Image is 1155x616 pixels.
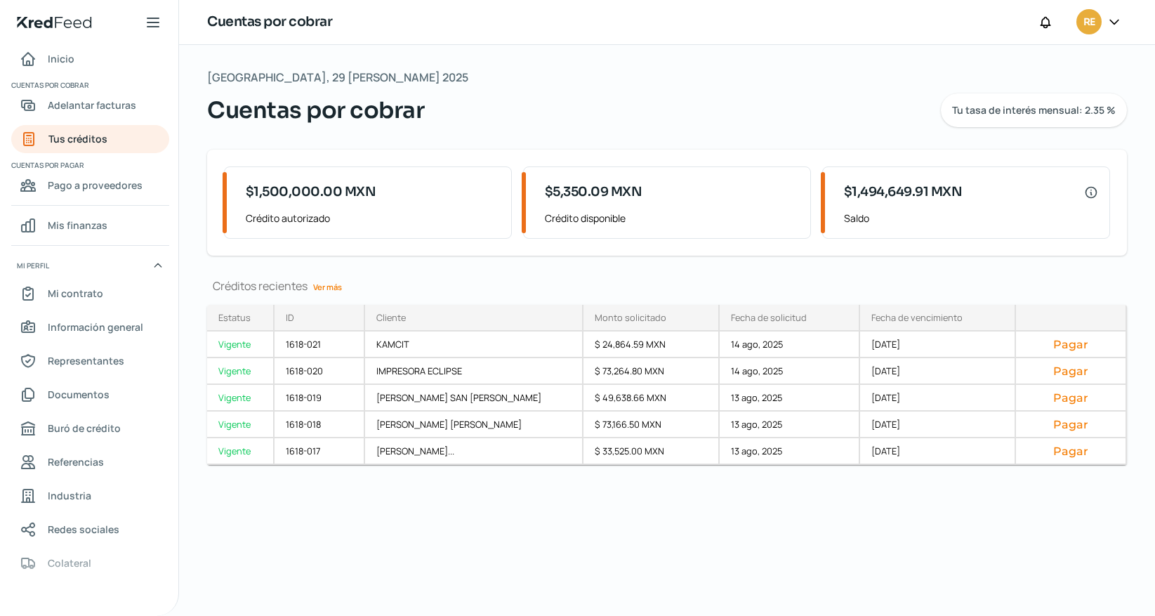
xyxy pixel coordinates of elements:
span: Adelantar facturas [48,96,136,114]
div: 1618-020 [275,358,365,385]
span: Crédito disponible [545,209,799,227]
span: Saldo [844,209,1098,227]
div: 14 ago, 2025 [720,358,860,385]
span: $1,494,649.91 MXN [844,183,963,202]
a: Buró de crédito [11,414,169,443]
div: 1618-017 [275,438,365,465]
div: IMPRESORA ECLIPSE [365,358,583,385]
span: $5,350.09 MXN [545,183,642,202]
div: [DATE] [860,412,1016,438]
div: [DATE] [860,385,1016,412]
a: Vigente [207,412,275,438]
span: Información general [48,318,143,336]
span: Cuentas por cobrar [11,79,167,91]
div: [PERSON_NAME]... [365,438,583,465]
span: Cuentas por pagar [11,159,167,171]
span: Mi perfil [17,259,49,272]
span: Mi contrato [48,284,103,302]
div: $ 33,525.00 MXN [583,438,720,465]
div: $ 24,864.59 MXN [583,332,720,358]
span: Crédito autorizado [246,209,500,227]
a: Vigente [207,438,275,465]
a: Representantes [11,347,169,375]
a: Vigente [207,358,275,385]
span: $1,500,000.00 MXN [246,183,376,202]
h1: Cuentas por cobrar [207,12,332,32]
a: Pago a proveedores [11,171,169,199]
div: 14 ago, 2025 [720,332,860,358]
div: 1618-018 [275,412,365,438]
div: $ 73,264.80 MXN [583,358,720,385]
div: 13 ago, 2025 [720,412,860,438]
button: Pagar [1027,391,1114,405]
div: [DATE] [860,358,1016,385]
button: Pagar [1027,337,1114,351]
span: Inicio [48,50,74,67]
div: 13 ago, 2025 [720,385,860,412]
div: 1618-019 [275,385,365,412]
span: Industria [48,487,91,504]
span: [GEOGRAPHIC_DATA], 29 [PERSON_NAME] 2025 [207,67,468,88]
button: Pagar [1027,364,1114,378]
span: Pago a proveedores [48,176,143,194]
span: Colateral [48,554,91,572]
span: Redes sociales [48,520,119,538]
a: Documentos [11,381,169,409]
a: Mi contrato [11,280,169,308]
span: Referencias [48,453,104,471]
button: Pagar [1027,417,1114,431]
a: Adelantar facturas [11,91,169,119]
div: Fecha de vencimiento [871,311,963,324]
span: Tu tasa de interés mensual: 2.35 % [952,105,1116,115]
a: Redes sociales [11,516,169,544]
div: [PERSON_NAME] [PERSON_NAME] [365,412,583,438]
span: Tus créditos [48,130,107,148]
span: Mis finanzas [48,216,107,234]
a: Mis finanzas [11,211,169,240]
a: Tus créditos [11,125,169,153]
div: $ 73,166.50 MXN [583,412,720,438]
div: ID [286,311,294,324]
a: Industria [11,482,169,510]
span: Representantes [48,352,124,369]
div: [DATE] [860,438,1016,465]
div: 13 ago, 2025 [720,438,860,465]
a: Referencias [11,448,169,476]
span: Cuentas por cobrar [207,93,424,127]
span: Documentos [48,386,110,403]
div: KAMCIT [365,332,583,358]
div: Cliente [376,311,406,324]
span: RE [1083,14,1095,31]
a: Ver más [308,276,348,298]
a: Inicio [11,45,169,73]
span: Buró de crédito [48,419,121,437]
a: Vigente [207,332,275,358]
div: 1618-021 [275,332,365,358]
div: Estatus [218,311,251,324]
div: [DATE] [860,332,1016,358]
div: $ 49,638.66 MXN [583,385,720,412]
div: Fecha de solicitud [731,311,807,324]
a: Información general [11,313,169,341]
div: Monto solicitado [595,311,666,324]
div: [PERSON_NAME] SAN [PERSON_NAME] [365,385,583,412]
div: Créditos recientes [207,278,1127,294]
a: Vigente [207,385,275,412]
a: Colateral [11,549,169,577]
button: Pagar [1027,444,1114,458]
